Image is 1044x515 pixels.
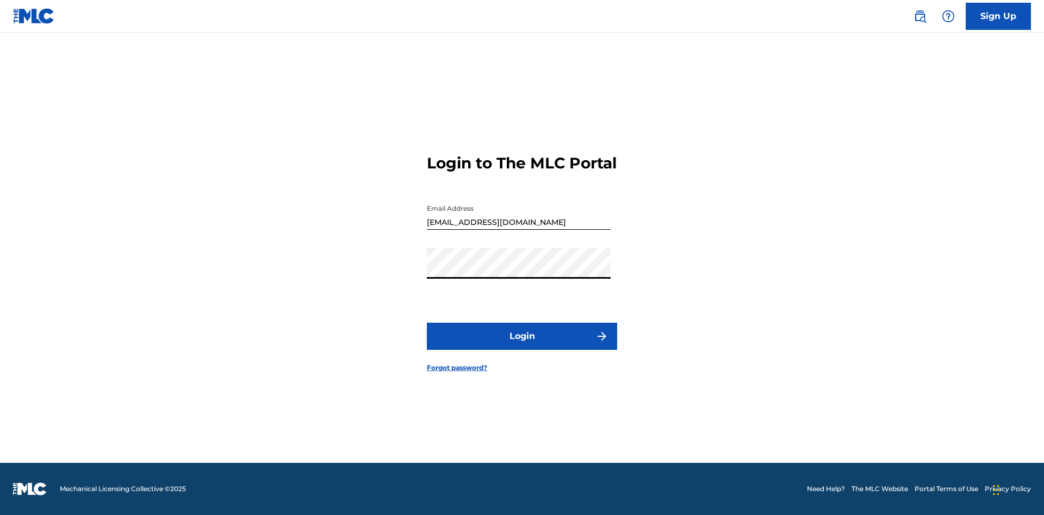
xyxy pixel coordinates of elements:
[427,363,487,373] a: Forgot password?
[852,484,908,494] a: The MLC Website
[13,482,47,495] img: logo
[937,5,959,27] div: Help
[985,484,1031,494] a: Privacy Policy
[990,463,1044,515] iframe: Chat Widget
[60,484,186,494] span: Mechanical Licensing Collective © 2025
[913,10,927,23] img: search
[595,330,608,343] img: f7272a7cc735f4ea7f67.svg
[915,484,978,494] a: Portal Terms of Use
[807,484,845,494] a: Need Help?
[942,10,955,23] img: help
[427,323,617,350] button: Login
[427,154,617,173] h3: Login to The MLC Portal
[993,474,999,506] div: Drag
[13,8,55,24] img: MLC Logo
[966,3,1031,30] a: Sign Up
[909,5,931,27] a: Public Search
